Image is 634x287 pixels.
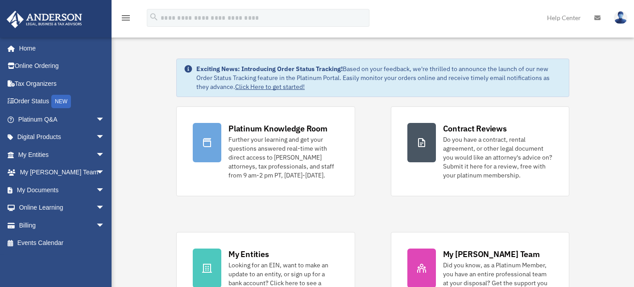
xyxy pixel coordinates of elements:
[6,164,118,181] a: My [PERSON_NAME] Teamarrow_drop_down
[6,128,118,146] a: Digital Productsarrow_drop_down
[149,12,159,22] i: search
[96,110,114,129] span: arrow_drop_down
[6,234,118,252] a: Events Calendar
[6,39,114,57] a: Home
[235,83,305,91] a: Click Here to get started!
[391,106,569,196] a: Contract Reviews Do you have a contract, rental agreement, or other legal document you would like...
[120,13,131,23] i: menu
[120,16,131,23] a: menu
[443,135,553,180] div: Do you have a contract, rental agreement, or other legal document you would like an attorney's ad...
[6,146,118,164] a: My Entitiesarrow_drop_down
[228,123,327,134] div: Platinum Knowledge Room
[176,106,355,196] a: Platinum Knowledge Room Further your learning and get your questions answered real-time with dire...
[6,110,118,128] a: Platinum Q&Aarrow_drop_down
[6,75,118,93] a: Tax Organizers
[4,11,85,28] img: Anderson Advisors Platinum Portal
[51,95,71,108] div: NEW
[196,65,343,73] strong: Exciting News: Introducing Order Status Tracking!
[96,216,114,235] span: arrow_drop_down
[96,128,114,147] span: arrow_drop_down
[6,199,118,217] a: Online Learningarrow_drop_down
[6,93,118,111] a: Order StatusNEW
[196,64,562,91] div: Based on your feedback, we're thrilled to announce the launch of our new Order Status Tracking fe...
[96,181,114,199] span: arrow_drop_down
[96,146,114,164] span: arrow_drop_down
[443,249,540,260] div: My [PERSON_NAME] Team
[443,123,507,134] div: Contract Reviews
[228,135,338,180] div: Further your learning and get your questions answered real-time with direct access to [PERSON_NAM...
[6,57,118,75] a: Online Ordering
[6,181,118,199] a: My Documentsarrow_drop_down
[614,11,627,24] img: User Pic
[96,164,114,182] span: arrow_drop_down
[96,199,114,217] span: arrow_drop_down
[228,249,269,260] div: My Entities
[6,216,118,234] a: Billingarrow_drop_down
